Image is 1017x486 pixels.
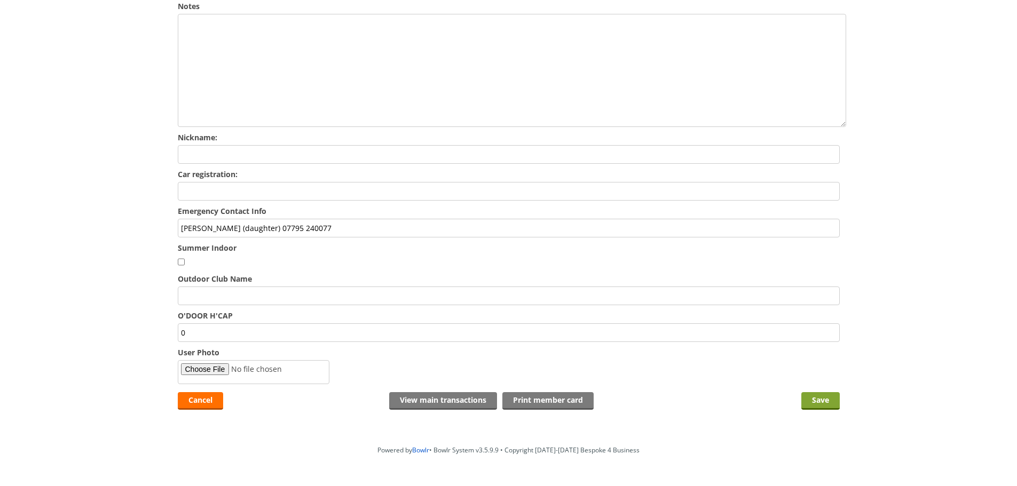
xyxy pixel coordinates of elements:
label: Car registration: [178,169,840,179]
input: Save [801,392,840,410]
label: User Photo [178,347,840,357]
a: Print member card [502,392,594,410]
a: Cancel [178,392,223,410]
span: Powered by • Bowlr System v3.5.9.9 • Copyright [DATE]-[DATE] Bespoke 4 Business [377,445,640,455]
label: Nickname: [178,132,840,142]
a: Bowlr [412,445,429,455]
label: Outdoor Club Name [178,274,840,284]
label: O'DOOR H'CAP [178,310,840,321]
label: Notes [178,1,840,11]
a: View main transactions [389,392,497,410]
label: Summer Indoor [178,243,840,253]
label: Emergency Contact Info [178,206,840,216]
